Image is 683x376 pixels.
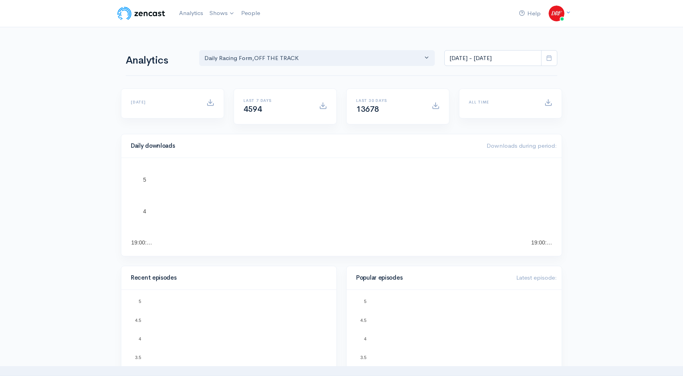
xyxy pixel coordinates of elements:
[360,355,366,360] text: 3.5
[199,50,435,66] button: Daily Racing Form, OFF THE TRACK
[356,274,507,281] h4: Popular episodes
[360,318,366,322] text: 4.5
[126,55,190,66] h1: Analytics
[135,355,141,360] text: 3.5
[139,299,141,304] text: 5
[143,208,146,214] text: 4
[116,6,166,21] img: ZenCast Logo
[204,54,423,63] div: Daily Racing Form , OFF THE TRACK
[131,274,322,281] h4: Recent episodes
[238,5,263,22] a: People
[131,143,477,149] h4: Daily downloads
[139,337,141,341] text: 4
[487,142,557,149] span: Downloads during period:
[243,104,262,114] span: 4594
[364,337,366,341] text: 4
[131,100,197,104] h6: [DATE]
[131,167,552,246] svg: A chart.
[549,6,564,21] img: ...
[356,98,422,103] h6: Last 30 days
[176,5,206,22] a: Analytics
[516,274,557,281] span: Latest episode:
[135,318,141,322] text: 4.5
[444,50,541,66] input: analytics date range selector
[206,5,238,22] a: Shows
[143,177,146,183] text: 5
[469,100,535,104] h6: All time
[356,104,379,114] span: 13678
[364,299,366,304] text: 5
[531,239,552,246] text: 19:00:…
[131,239,152,246] text: 19:00:…
[243,98,309,103] h6: Last 7 days
[516,5,544,22] a: Help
